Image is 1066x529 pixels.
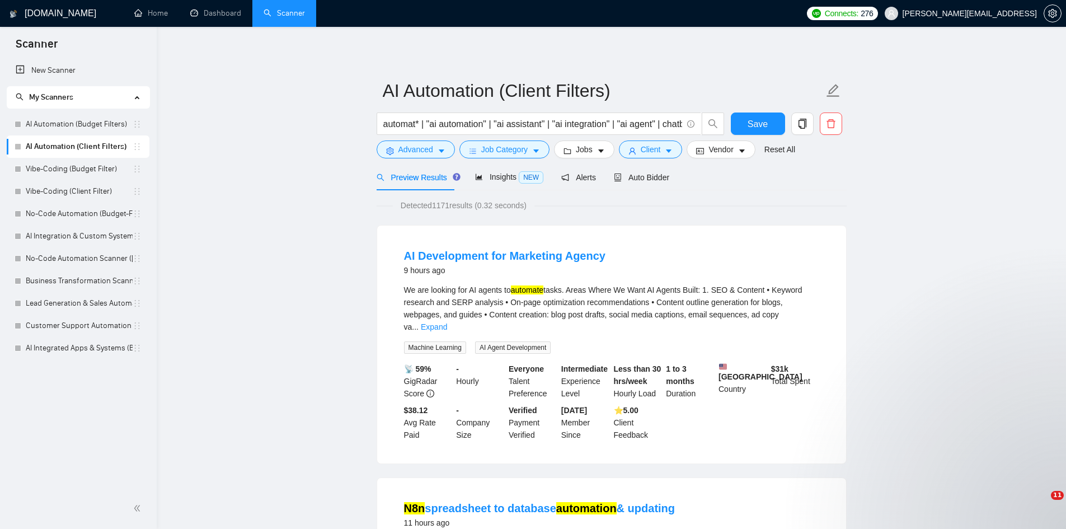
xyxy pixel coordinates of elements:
[454,363,506,400] div: Hourly
[563,147,571,155] span: folder
[7,36,67,59] span: Scanner
[133,277,142,285] span: holder
[614,173,669,182] span: Auto Bidder
[7,113,149,135] li: AI Automation (Budget Filters)
[133,321,142,330] span: holder
[1044,9,1061,18] span: setting
[687,141,755,158] button: idcardVendorcaret-down
[614,174,622,181] span: robot
[702,113,724,135] button: search
[861,7,873,20] span: 276
[26,203,133,225] a: No-Code Automation (Budget-Filters)
[666,364,694,386] b: 1 to 3 months
[264,8,305,18] a: searchScanner
[133,120,142,129] span: holder
[559,363,612,400] div: Experience Level
[1051,491,1064,500] span: 11
[561,406,587,415] b: [DATE]
[612,404,664,441] div: Client Feedback
[133,344,142,353] span: holder
[404,284,819,333] div: We are looking for AI agents to tasks. Areas Where We Want AI Agents Built: 1. SEO & Content • Ke...
[404,250,605,262] a: AI Development for Marketing Agency
[26,337,133,359] a: AI Integrated Apps & Systems (Budget Filters)
[456,406,459,415] b: -
[7,158,149,180] li: Vibe-Coding (Budget Filter)
[509,406,537,415] b: Verified
[597,147,605,155] span: caret-down
[404,364,431,373] b: 📡 59%
[16,59,140,82] a: New Scanner
[452,172,462,182] div: Tooltip anchor
[469,147,477,155] span: bars
[454,404,506,441] div: Company Size
[7,337,149,359] li: AI Integrated Apps & Systems (Budget Filters)
[404,264,605,277] div: 9 hours ago
[506,363,559,400] div: Talent Preference
[377,173,457,182] span: Preview Results
[702,119,724,129] span: search
[731,113,785,135] button: Save
[719,363,727,371] img: 🇺🇸
[820,113,842,135] button: delete
[519,171,543,184] span: NEW
[16,93,24,101] span: search
[26,292,133,315] a: Lead Generation & Sales Automation ([PERSON_NAME])
[554,141,614,158] button: folderJobscaret-down
[133,187,142,196] span: holder
[383,117,682,131] input: Search Freelance Jobs...
[398,143,433,156] span: Advanced
[133,142,142,151] span: holder
[133,209,142,218] span: holder
[791,113,814,135] button: copy
[506,404,559,441] div: Payment Verified
[377,141,455,158] button: settingAdvancedcaret-down
[509,364,544,373] b: Everyone
[438,147,445,155] span: caret-down
[133,254,142,263] span: holder
[7,180,149,203] li: Vibe-Coding (Client Filter)
[619,141,683,158] button: userClientcaret-down
[820,119,842,129] span: delete
[511,285,543,294] mark: automate
[628,147,636,155] span: user
[792,119,813,129] span: copy
[26,135,133,158] a: AI Automation (Client Filters)
[764,143,795,156] a: Reset All
[475,172,543,181] span: Insights
[16,92,73,102] span: My Scanners
[1028,491,1055,518] iframe: Intercom live chat
[7,315,149,337] li: Customer Support Automation (Ivan)
[133,165,142,174] span: holder
[719,363,802,381] b: [GEOGRAPHIC_DATA]
[7,247,149,270] li: No-Code Automation Scanner (Ivan)
[826,83,840,98] span: edit
[556,502,617,514] mark: automation
[456,364,459,373] b: -
[7,225,149,247] li: AI Integration & Custom Systems Scanner (Ivan)
[377,174,384,181] span: search
[716,363,769,400] div: Country
[402,404,454,441] div: Avg Rate Paid
[532,147,540,155] span: caret-down
[10,5,17,23] img: logo
[459,141,550,158] button: barsJob Categorycaret-down
[559,404,612,441] div: Member Since
[386,147,394,155] span: setting
[612,363,664,400] div: Hourly Load
[696,147,704,155] span: idcard
[7,135,149,158] li: AI Automation (Client Filters)
[26,225,133,247] a: AI Integration & Custom Systems Scanner ([PERSON_NAME])
[738,147,746,155] span: caret-down
[133,299,142,308] span: holder
[404,406,428,415] b: $38.12
[26,247,133,270] a: No-Code Automation Scanner ([PERSON_NAME])
[7,203,149,225] li: No-Code Automation (Budget-Filters)
[190,8,241,18] a: dashboardDashboard
[1044,9,1062,18] a: setting
[383,77,824,105] input: Scanner name...
[26,315,133,337] a: Customer Support Automation ([PERSON_NAME])
[404,341,466,354] span: Machine Learning
[426,390,434,397] span: info-circle
[687,120,694,128] span: info-circle
[412,322,419,331] span: ...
